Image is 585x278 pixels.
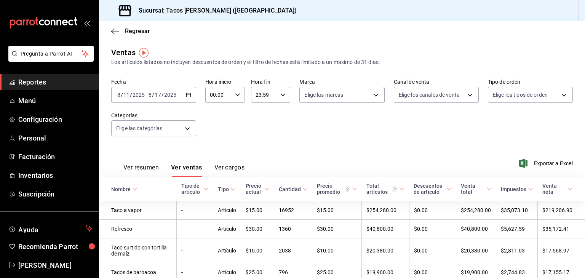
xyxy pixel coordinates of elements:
[456,201,496,220] td: $254,280.00
[155,92,161,98] input: --
[116,125,163,132] span: Elige las categorías
[538,201,585,220] td: $219,206.90
[152,92,154,98] span: /
[274,220,312,238] td: 1360
[362,201,409,220] td: $254,280.00
[111,186,131,192] div: Nombre
[123,92,130,98] input: --
[241,220,274,238] td: $30.00
[501,186,526,192] div: Impuestos
[366,183,404,195] span: Total artículos
[18,241,93,252] span: Recomienda Parrot
[164,92,177,98] input: ----
[18,189,93,199] span: Suscripción
[133,6,297,15] h3: Sucursal: Tacos [PERSON_NAME] ([GEOGRAPHIC_DATA])
[125,27,150,35] span: Regresar
[139,48,149,58] img: Tooltip marker
[488,79,573,85] label: Tipo de orden
[117,92,121,98] input: --
[111,27,150,35] button: Regresar
[414,183,452,195] span: Descuentos de artículo
[161,92,164,98] span: /
[542,183,573,195] span: Venta neta
[409,238,456,263] td: $0.00
[171,164,202,177] button: Ver ventas
[130,92,132,98] span: /
[132,92,145,98] input: ----
[392,186,398,192] svg: El total artículos considera cambios de precios en los artículos así como costos adicionales por ...
[213,238,241,263] td: Artículo
[496,220,538,238] td: $5,627.59
[8,46,94,62] button: Pregunta a Parrot AI
[366,183,398,195] div: Total artículos
[304,91,343,99] span: Elige las marcas
[111,58,573,66] div: Los artículos listados no incluyen descuentos de orden y el filtro de fechas está limitado a un m...
[394,79,479,85] label: Canal de venta
[18,96,93,106] span: Menú
[148,92,152,98] input: --
[493,91,548,99] span: Elige los tipos de orden
[496,238,538,263] td: $2,811.03
[501,186,533,192] span: Impuestos
[496,201,538,220] td: $35,073.10
[181,183,209,195] span: Tipo de artículo
[312,201,362,220] td: $15.00
[121,92,123,98] span: /
[274,238,312,263] td: 2038
[111,113,196,118] label: Categorías
[312,220,362,238] td: $30.00
[99,201,177,220] td: Taco a vapor
[177,201,213,220] td: -
[177,238,213,263] td: -
[123,164,245,177] div: navigation tabs
[181,183,202,195] div: Tipo de artículo
[205,79,245,85] label: Hora inicio
[317,183,350,195] div: Precio promedio
[538,238,585,263] td: $17,568.97
[399,91,460,99] span: Elige los canales de venta
[538,220,585,238] td: $35,172.41
[111,186,137,192] span: Nombre
[312,238,362,263] td: $10.00
[214,164,245,177] button: Ver cargos
[251,79,291,85] label: Hora fin
[461,183,485,195] div: Venta total
[274,201,312,220] td: 16952
[84,20,90,26] button: open_drawer_menu
[99,220,177,238] td: Refresco
[18,224,83,233] span: Ayuda
[542,183,566,195] div: Venta neta
[241,238,274,263] td: $10.00
[18,77,93,87] span: Reportes
[146,92,147,98] span: -
[461,183,492,195] span: Venta total
[414,183,445,195] div: Descuentos de artículo
[362,220,409,238] td: $40,800.00
[18,260,93,270] span: [PERSON_NAME]
[111,47,136,58] div: Ventas
[5,55,94,63] a: Pregunta a Parrot AI
[456,220,496,238] td: $40,800.00
[213,201,241,220] td: Artículo
[362,238,409,263] td: $20,380.00
[18,170,93,181] span: Inventarios
[18,152,93,162] span: Facturación
[111,79,196,85] label: Fecha
[456,238,496,263] td: $20,380.00
[409,201,456,220] td: $0.00
[317,183,357,195] span: Precio promedio
[241,201,274,220] td: $15.00
[18,133,93,143] span: Personal
[218,186,236,192] span: Tipo
[177,220,213,238] td: -
[345,186,350,192] svg: Precio promedio = Total artículos / cantidad
[521,159,573,168] button: Exportar a Excel
[21,50,82,58] span: Pregunta a Parrot AI
[246,183,270,195] span: Precio actual
[299,79,384,85] label: Marca
[18,114,93,125] span: Configuración
[279,186,301,192] div: Cantidad
[123,164,159,177] button: Ver resumen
